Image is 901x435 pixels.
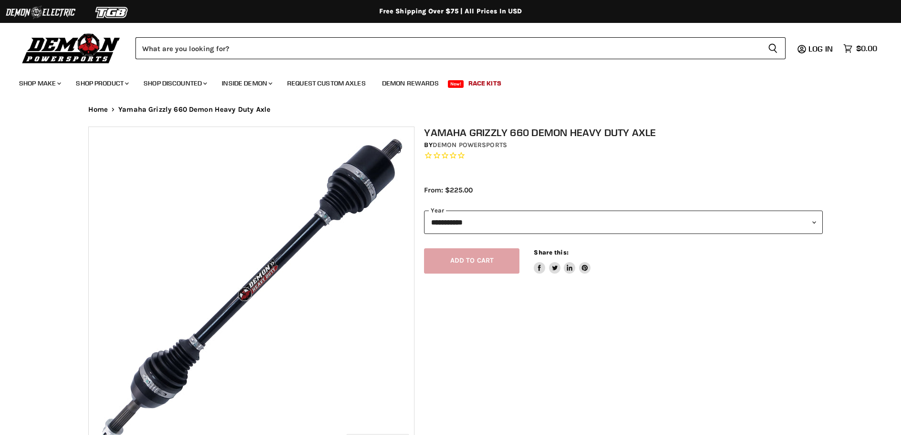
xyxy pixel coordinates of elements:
[424,140,823,150] div: by
[424,127,823,138] h1: Yamaha Grizzly 660 Demon Heavy Duty Axle
[448,80,464,88] span: New!
[12,74,67,93] a: Shop Make
[69,106,832,114] nav: Breadcrumbs
[424,211,823,234] select: year
[136,74,213,93] a: Shop Discounted
[76,3,148,21] img: TGB Logo 2
[280,74,373,93] a: Request Custom Axles
[88,106,108,114] a: Home
[375,74,446,93] a: Demon Rewards
[856,44,877,53] span: $0.00
[534,249,568,256] span: Share this:
[12,70,875,93] ul: Main menu
[19,31,124,65] img: Demon Powersports
[424,186,473,194] span: From: $225.00
[808,44,833,53] span: Log in
[534,248,590,274] aside: Share this:
[69,7,832,16] div: Free Shipping Over $75 | All Prices In USD
[135,37,786,59] form: Product
[839,42,882,55] a: $0.00
[5,3,76,21] img: Demon Electric Logo 2
[760,37,786,59] button: Search
[135,37,760,59] input: Search
[433,141,507,149] a: Demon Powersports
[804,44,839,53] a: Log in
[215,74,278,93] a: Inside Demon
[69,74,135,93] a: Shop Product
[118,106,270,114] span: Yamaha Grizzly 660 Demon Heavy Duty Axle
[461,74,508,93] a: Race Kits
[424,151,823,161] span: Rated 0.0 out of 5 stars 0 reviews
